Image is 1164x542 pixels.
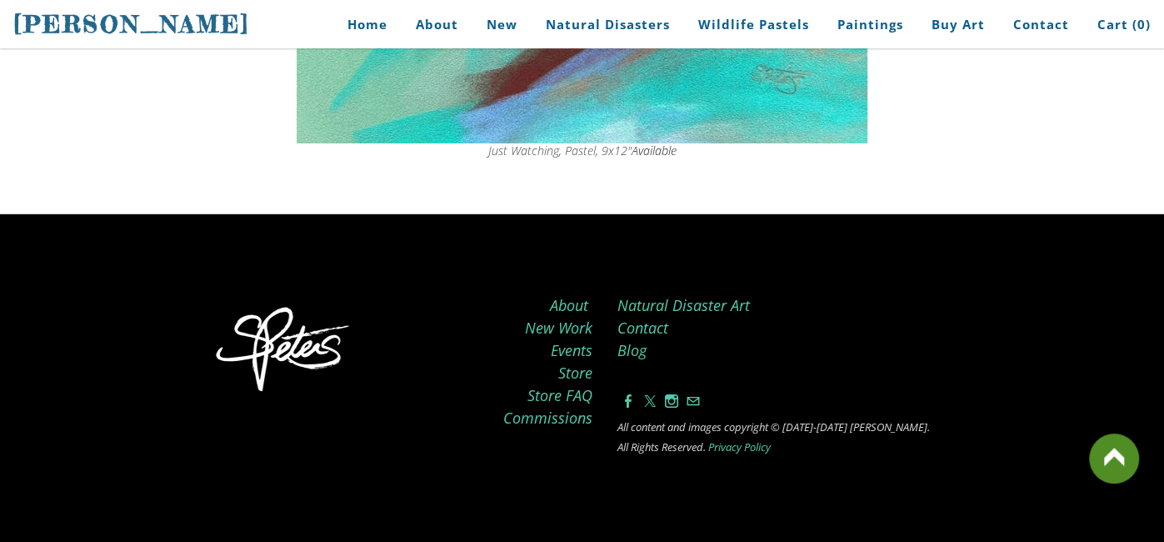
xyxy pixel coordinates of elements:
[322,6,400,43] a: Home
[533,6,682,43] a: Natural Disasters
[617,340,647,360] a: Blog
[643,392,657,410] a: Twitter
[825,6,916,43] a: Paintings
[474,6,530,43] a: New
[1137,16,1146,33] span: 0
[617,419,930,454] font: © [DATE]-[DATE] [PERSON_NAME]. All Rights Reserved. ​
[488,143,677,158] i: Just Watching, Pastel, 9x12"
[919,6,997,43] a: Buy Art
[632,143,677,158] a: Available
[665,392,678,410] a: Instagram
[1001,6,1082,43] a: Contact
[207,303,362,400] img: Stephanie Peters Artist
[503,408,592,428] a: Commissions
[687,392,700,410] a: Mail
[617,419,768,434] font: ​All content and images copyright
[551,340,592,360] a: Events
[617,295,750,315] a: Natural Disaster Art
[525,318,592,338] a: New Work
[13,8,250,40] a: [PERSON_NAME]
[1085,6,1151,43] a: Cart (0)
[708,439,771,454] a: Privacy Policy
[550,295,588,315] a: About
[617,318,668,338] a: Contact
[558,363,592,383] a: Store
[686,6,822,43] a: Wildlife Pastels
[622,392,635,410] a: Facebook
[13,10,250,38] span: [PERSON_NAME]
[403,6,471,43] a: About
[527,385,592,405] a: Store FAQ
